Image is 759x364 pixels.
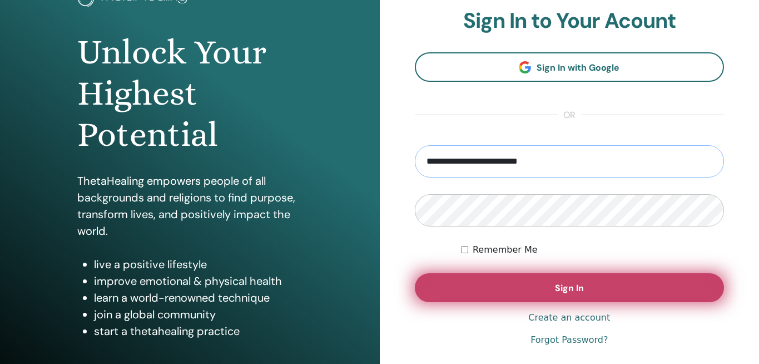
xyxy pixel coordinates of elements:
[94,306,302,323] li: join a global community
[528,311,610,324] a: Create an account
[555,282,584,294] span: Sign In
[94,323,302,340] li: start a thetahealing practice
[461,243,724,257] div: Keep me authenticated indefinitely or until I manually logout
[415,273,725,302] button: Sign In
[94,289,302,306] li: learn a world-renowned technique
[558,109,581,122] span: or
[415,52,725,82] a: Sign In with Google
[77,173,302,239] p: ThetaHealing empowers people of all backgrounds and religions to find purpose, transform lives, a...
[94,256,302,273] li: live a positive lifestyle
[94,273,302,289] li: improve emotional & physical health
[530,333,608,347] a: Forgot Password?
[537,62,619,73] span: Sign In with Google
[473,243,538,257] label: Remember Me
[415,8,725,34] h2: Sign In to Your Acount
[77,32,302,156] h1: Unlock Your Highest Potential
